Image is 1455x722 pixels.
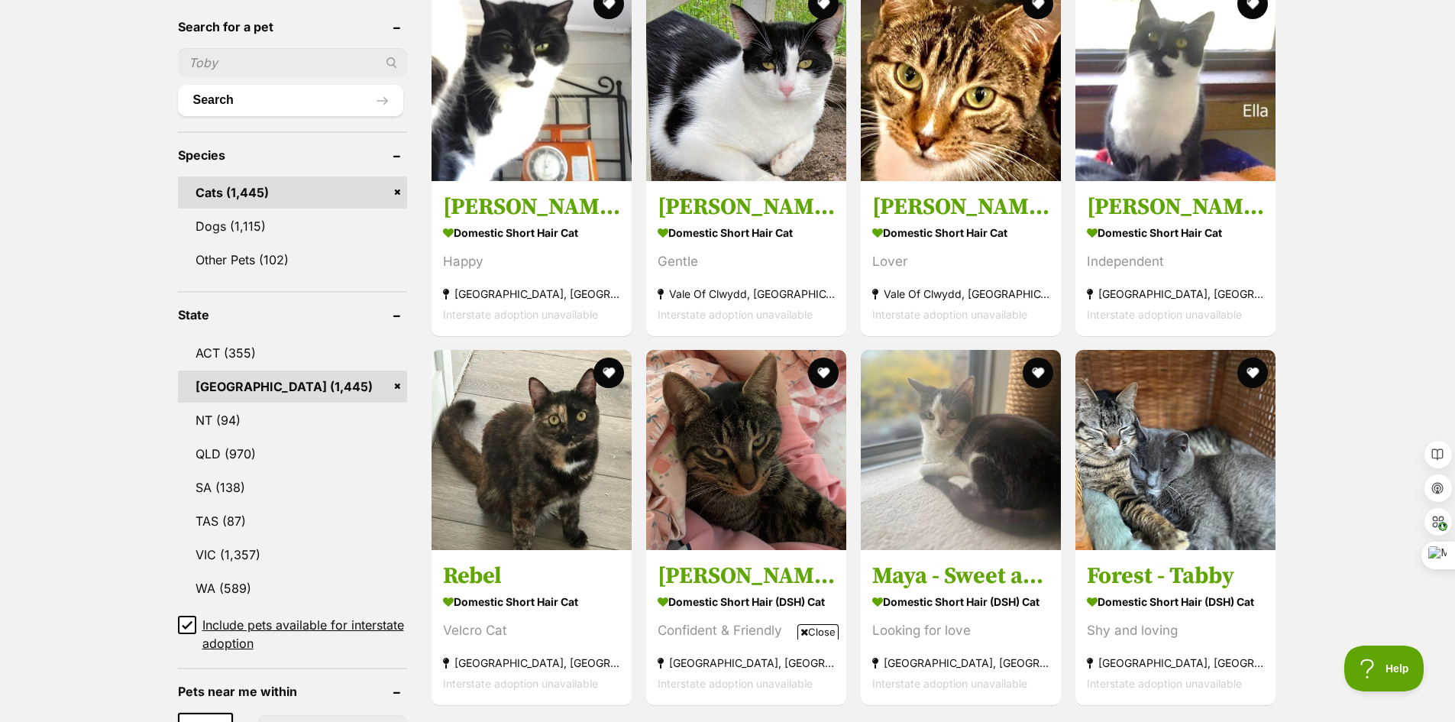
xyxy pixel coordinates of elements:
[861,180,1061,335] a: [PERSON_NAME] aka Moose Domestic Short Hair Cat Lover Vale Of Clwydd, [GEOGRAPHIC_DATA] Interstat...
[178,148,407,162] header: Species
[178,438,407,470] a: QLD (970)
[178,85,403,115] button: Search
[1087,620,1264,641] div: Shy and loving
[443,192,620,221] h3: [PERSON_NAME]
[646,350,846,550] img: Rita - Domestic Short Hair (DSH) Cat
[178,48,407,77] input: Toby
[658,221,835,243] strong: Domestic Short Hair Cat
[178,20,407,34] header: Search for a pet
[443,652,620,673] strong: [GEOGRAPHIC_DATA], [GEOGRAPHIC_DATA]
[872,283,1049,303] strong: Vale Of Clwydd, [GEOGRAPHIC_DATA]
[797,624,839,639] span: Close
[658,307,813,320] span: Interstate adoption unavailable
[658,192,835,221] h3: [PERSON_NAME]
[658,591,835,613] strong: Domestic Short Hair (DSH) Cat
[443,221,620,243] strong: Domestic Short Hair Cat
[178,244,407,276] a: Other Pets (102)
[1087,307,1242,320] span: Interstate adoption unavailable
[432,180,632,335] a: [PERSON_NAME] Domestic Short Hair Cat Happy [GEOGRAPHIC_DATA], [GEOGRAPHIC_DATA] Interstate adopt...
[178,337,407,369] a: ACT (355)
[1023,358,1053,388] button: favourite
[658,562,835,591] h3: [PERSON_NAME]
[178,505,407,537] a: TAS (87)
[443,677,598,690] span: Interstate adoption unavailable
[178,572,407,604] a: WA (589)
[872,620,1049,641] div: Looking for love
[808,358,839,388] button: favourite
[1087,251,1264,271] div: Independent
[872,562,1049,591] h3: Maya - Sweet and Shy
[178,308,407,322] header: State
[646,550,846,705] a: [PERSON_NAME] Domestic Short Hair (DSH) Cat Confident & Friendly [GEOGRAPHIC_DATA], [GEOGRAPHIC_D...
[432,350,632,550] img: Rebel - Domestic Short Hair Cat
[450,646,1006,714] iframe: Advertisement
[1087,192,1264,221] h3: [PERSON_NAME]
[1087,591,1264,613] strong: Domestic Short Hair (DSH) Cat
[593,358,624,388] button: favourite
[1087,677,1242,690] span: Interstate adoption unavailable
[443,620,620,641] div: Velcro Cat
[1087,221,1264,243] strong: Domestic Short Hair Cat
[443,591,620,613] strong: Domestic Short Hair Cat
[1075,350,1276,550] img: Forest - Tabby - Domestic Short Hair (DSH) Cat
[1075,550,1276,705] a: Forest - Tabby Domestic Short Hair (DSH) Cat Shy and loving [GEOGRAPHIC_DATA], [GEOGRAPHIC_DATA] ...
[658,251,835,271] div: Gentle
[1087,652,1264,673] strong: [GEOGRAPHIC_DATA], [GEOGRAPHIC_DATA]
[443,307,598,320] span: Interstate adoption unavailable
[443,283,620,303] strong: [GEOGRAPHIC_DATA], [GEOGRAPHIC_DATA]
[861,350,1061,550] img: Maya - Sweet and Shy - Domestic Short Hair (DSH) Cat
[202,616,407,652] span: Include pets available for interstate adoption
[443,251,620,271] div: Happy
[178,616,407,652] a: Include pets available for interstate adoption
[872,307,1027,320] span: Interstate adoption unavailable
[178,539,407,571] a: VIC (1,357)
[658,620,835,641] div: Confident & Friendly
[178,471,407,503] a: SA (138)
[1238,358,1269,388] button: favourite
[178,371,407,403] a: [GEOGRAPHIC_DATA] (1,445)
[178,404,407,436] a: NT (94)
[872,591,1049,613] strong: Domestic Short Hair (DSH) Cat
[872,192,1049,221] h3: [PERSON_NAME] aka Moose
[872,221,1049,243] strong: Domestic Short Hair Cat
[1087,562,1264,591] h3: Forest - Tabby
[658,283,835,303] strong: Vale Of Clwydd, [GEOGRAPHIC_DATA]
[1344,646,1424,691] iframe: Help Scout Beacon - Open
[443,562,620,591] h3: Rebel
[432,550,632,705] a: Rebel Domestic Short Hair Cat Velcro Cat [GEOGRAPHIC_DATA], [GEOGRAPHIC_DATA] Interstate adoption...
[178,210,407,242] a: Dogs (1,115)
[872,251,1049,271] div: Lover
[1087,283,1264,303] strong: [GEOGRAPHIC_DATA], [GEOGRAPHIC_DATA]
[178,176,407,209] a: Cats (1,445)
[861,550,1061,705] a: Maya - Sweet and Shy Domestic Short Hair (DSH) Cat Looking for love [GEOGRAPHIC_DATA], [GEOGRAPHI...
[178,685,407,698] header: Pets near me within
[646,180,846,335] a: [PERSON_NAME] Domestic Short Hair Cat Gentle Vale Of Clwydd, [GEOGRAPHIC_DATA] Interstate adoptio...
[1075,180,1276,335] a: [PERSON_NAME] Domestic Short Hair Cat Independent [GEOGRAPHIC_DATA], [GEOGRAPHIC_DATA] Interstate...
